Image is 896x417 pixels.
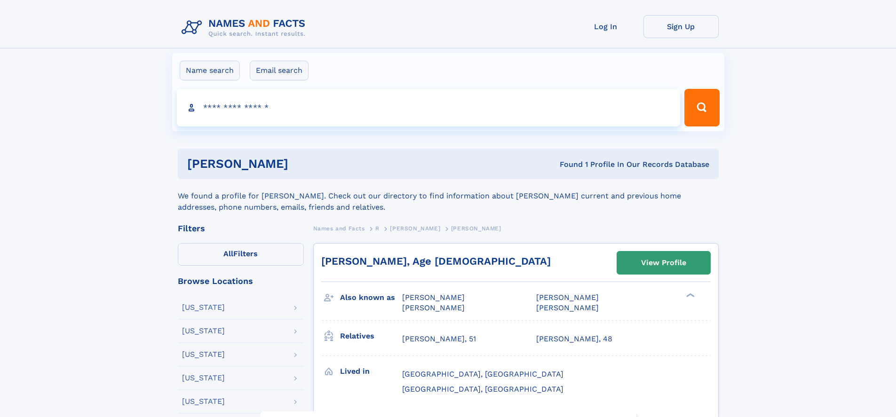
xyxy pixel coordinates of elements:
[390,222,440,234] a: [PERSON_NAME]
[390,225,440,232] span: [PERSON_NAME]
[402,293,465,302] span: [PERSON_NAME]
[177,89,681,126] input: search input
[187,158,424,170] h1: [PERSON_NAME]
[182,327,225,335] div: [US_STATE]
[375,225,380,232] span: R
[643,15,719,38] a: Sign Up
[424,159,709,170] div: Found 1 Profile In Our Records Database
[223,249,233,258] span: All
[313,222,365,234] a: Names and Facts
[340,363,402,379] h3: Lived in
[340,290,402,306] h3: Also known as
[402,385,563,393] span: [GEOGRAPHIC_DATA], [GEOGRAPHIC_DATA]
[182,374,225,382] div: [US_STATE]
[684,292,695,299] div: ❯
[340,328,402,344] h3: Relatives
[684,89,719,126] button: Search Button
[536,334,612,344] a: [PERSON_NAME], 48
[182,304,225,311] div: [US_STATE]
[180,61,240,80] label: Name search
[182,398,225,405] div: [US_STATE]
[375,222,380,234] a: R
[617,252,710,274] a: View Profile
[402,303,465,312] span: [PERSON_NAME]
[402,370,563,378] span: [GEOGRAPHIC_DATA], [GEOGRAPHIC_DATA]
[250,61,309,80] label: Email search
[178,179,719,213] div: We found a profile for [PERSON_NAME]. Check out our directory to find information about [PERSON_N...
[178,277,304,285] div: Browse Locations
[182,351,225,358] div: [US_STATE]
[568,15,643,38] a: Log In
[536,293,599,302] span: [PERSON_NAME]
[321,255,551,267] a: [PERSON_NAME], Age [DEMOGRAPHIC_DATA]
[451,225,501,232] span: [PERSON_NAME]
[178,15,313,40] img: Logo Names and Facts
[402,334,476,344] a: [PERSON_NAME], 51
[536,303,599,312] span: [PERSON_NAME]
[178,243,304,266] label: Filters
[178,224,304,233] div: Filters
[641,252,686,274] div: View Profile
